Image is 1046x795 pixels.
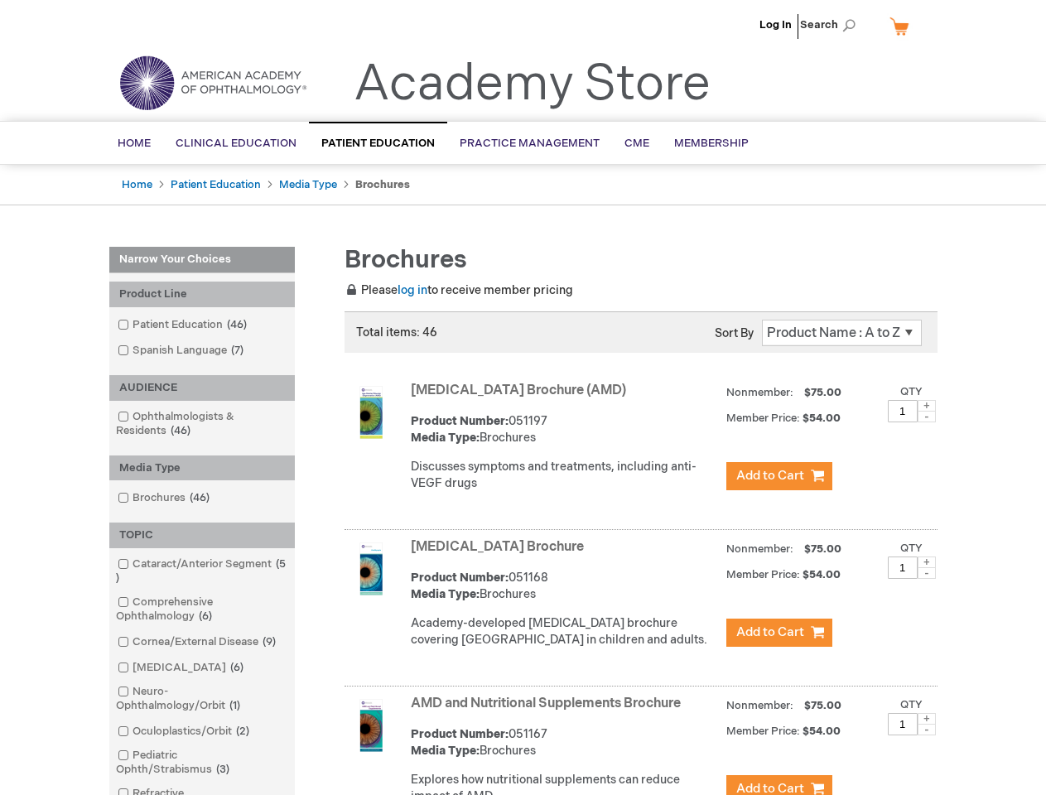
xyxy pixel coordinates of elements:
[113,317,253,333] a: Patient Education46
[398,283,427,297] a: log in
[122,178,152,191] a: Home
[803,725,843,738] span: $54.00
[726,383,793,403] strong: Nonmember:
[116,557,286,585] span: 5
[726,412,800,425] strong: Member Price:
[118,137,151,150] span: Home
[226,661,248,674] span: 6
[759,18,792,31] a: Log In
[212,763,234,776] span: 3
[225,699,244,712] span: 1
[355,178,410,191] strong: Brochures
[345,283,573,297] span: Please to receive member pricing
[802,699,844,712] span: $75.00
[113,556,291,586] a: Cataract/Anterior Segment5
[258,635,280,648] span: 9
[726,539,793,560] strong: Nonmember:
[736,624,804,640] span: Add to Cart
[195,609,216,623] span: 6
[460,137,600,150] span: Practice Management
[113,409,291,439] a: Ophthalmologists & Residents46
[345,542,398,595] img: Amblyopia Brochure
[109,247,295,273] strong: Narrow Your Choices
[888,400,918,422] input: Qty
[411,726,718,759] div: 051167 Brochures
[356,325,437,340] span: Total items: 46
[411,459,718,492] p: Discusses symptoms and treatments, including anti-VEGF drugs
[726,568,800,581] strong: Member Price:
[726,725,800,738] strong: Member Price:
[411,431,480,445] strong: Media Type:
[900,385,923,398] label: Qty
[726,696,793,716] strong: Nonmember:
[411,696,681,711] a: AMD and Nutritional Supplements Brochure
[803,412,843,425] span: $54.00
[345,699,398,752] img: AMD and Nutritional Supplements Brochure
[113,748,291,778] a: Pediatric Ophth/Strabismus3
[411,571,509,585] strong: Product Number:
[803,568,843,581] span: $54.00
[624,137,649,150] span: CME
[176,137,296,150] span: Clinical Education
[113,684,291,714] a: Neuro-Ophthalmology/Orbit1
[113,490,216,506] a: Brochures46
[345,386,398,439] img: Age-Related Macular Degeneration Brochure (AMD)
[113,724,256,740] a: Oculoplastics/Orbit2
[113,660,250,676] a: [MEDICAL_DATA]6
[900,698,923,711] label: Qty
[411,744,480,758] strong: Media Type:
[800,8,863,41] span: Search
[109,375,295,401] div: AUDIENCE
[232,725,253,738] span: 2
[888,556,918,579] input: Qty
[411,615,718,648] p: Academy-developed [MEDICAL_DATA] brochure covering [GEOGRAPHIC_DATA] in children and adults.
[279,178,337,191] a: Media Type
[113,595,291,624] a: Comprehensive Ophthalmology6
[411,587,480,601] strong: Media Type:
[186,491,214,504] span: 46
[321,137,435,150] span: Patient Education
[113,343,250,359] a: Spanish Language7
[109,523,295,548] div: TOPIC
[113,634,282,650] a: Cornea/External Disease9
[411,414,509,428] strong: Product Number:
[166,424,195,437] span: 46
[674,137,749,150] span: Membership
[171,178,261,191] a: Patient Education
[411,383,626,398] a: [MEDICAL_DATA] Brochure (AMD)
[109,455,295,481] div: Media Type
[802,386,844,399] span: $75.00
[411,539,584,555] a: [MEDICAL_DATA] Brochure
[411,413,718,446] div: 051197 Brochures
[411,570,718,603] div: 051168 Brochures
[354,55,711,114] a: Academy Store
[736,468,804,484] span: Add to Cart
[888,713,918,735] input: Qty
[223,318,251,331] span: 46
[900,542,923,555] label: Qty
[411,727,509,741] strong: Product Number:
[802,542,844,556] span: $75.00
[345,245,467,275] span: Brochures
[726,619,832,647] button: Add to Cart
[109,282,295,307] div: Product Line
[726,462,832,490] button: Add to Cart
[715,326,754,340] label: Sort By
[227,344,248,357] span: 7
